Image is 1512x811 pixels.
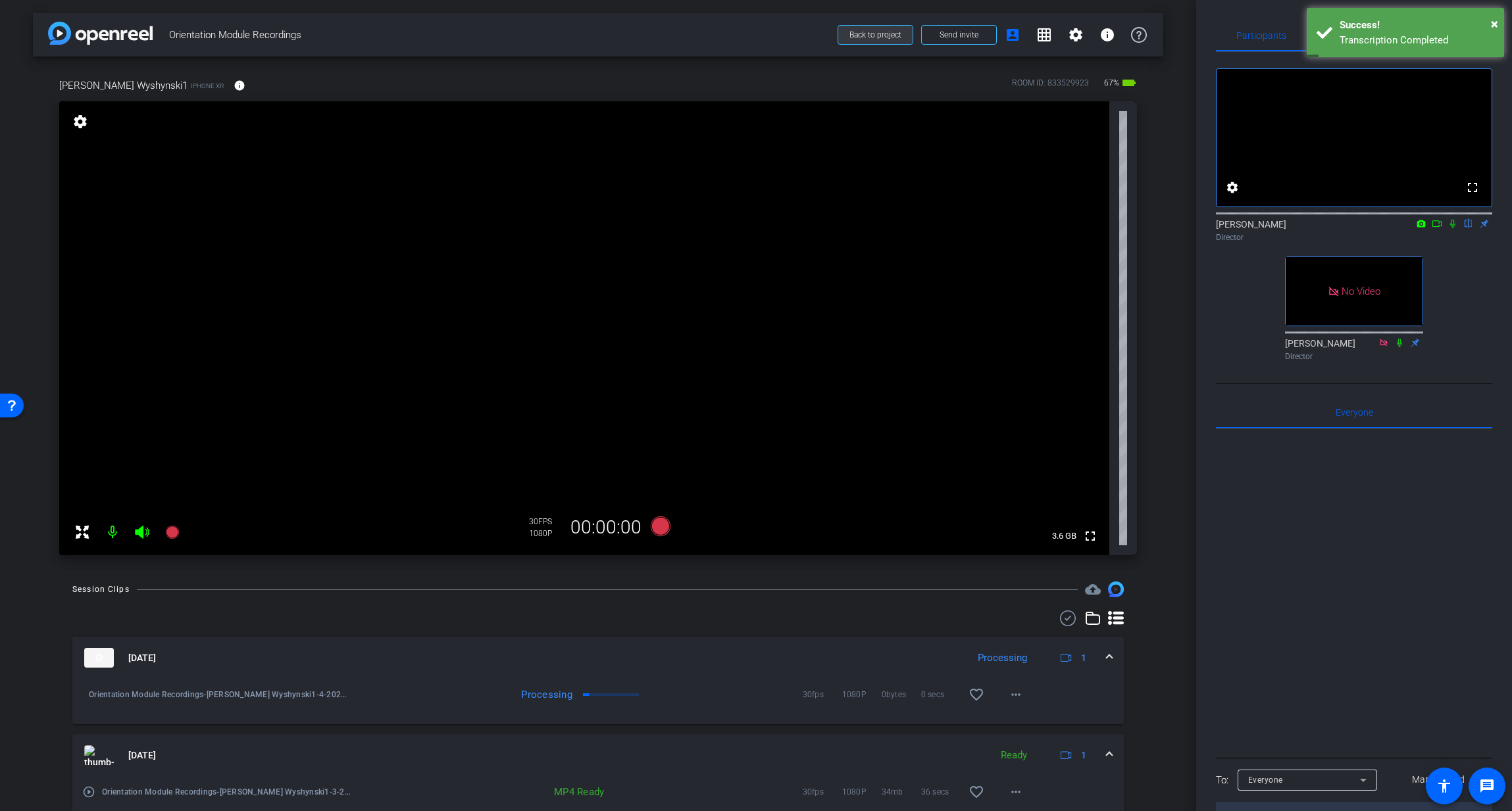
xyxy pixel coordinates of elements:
div: 1080P [529,528,562,539]
mat-icon: more_horiz [1008,687,1024,702]
div: Director [1216,232,1492,243]
span: 67% [1102,72,1121,93]
div: Session Clips [72,583,130,596]
mat-icon: accessibility [1436,778,1452,794]
span: 30fps [803,688,842,701]
span: 1080P [842,688,882,701]
mat-icon: more_horiz [1008,784,1024,800]
div: Ready [994,748,1034,763]
div: Processing [459,688,579,701]
span: Everyone [1248,775,1283,785]
span: Participants [1236,31,1286,40]
span: 1080P [842,785,882,799]
img: Session clips [1108,581,1124,597]
span: Everyone [1336,408,1373,417]
div: Transcription Completed [1340,33,1494,48]
span: × [1491,16,1498,32]
button: Send invite [921,25,997,45]
div: Processing [971,651,1034,666]
span: 34mb [882,785,921,799]
div: To: [1216,773,1228,788]
div: Director [1285,351,1423,362]
mat-icon: account_box [1005,27,1021,43]
mat-icon: grid_on [1036,27,1052,43]
div: [PERSON_NAME] [1285,337,1423,362]
div: Success! [1340,18,1494,33]
div: thumb-nail[DATE]Processing1 [72,679,1124,724]
mat-icon: settings [1068,27,1084,43]
span: Orientation Module Recordings-[PERSON_NAME] Wyshynski1-3-2025-09-11-14-04-11-926-0 [102,785,351,799]
mat-expansion-panel-header: thumb-nail[DATE]Processing1 [72,637,1124,679]
mat-icon: message [1479,778,1495,794]
img: thumb-nail [84,745,114,765]
span: Send invite [940,30,978,40]
button: Mark all read [1385,768,1493,792]
div: 30 [529,516,562,527]
div: ROOM ID: 833529923 [1012,77,1089,96]
span: 0bytes [882,688,921,701]
mat-icon: info [1099,27,1115,43]
img: thumb-nail [84,648,114,668]
mat-icon: cloud_upload [1085,581,1101,597]
span: 0 secs [921,688,961,701]
mat-icon: battery_std [1121,75,1137,91]
span: FPS [538,517,552,526]
span: [DATE] [128,749,156,762]
span: 30fps [803,785,842,799]
span: Mark all read [1412,773,1465,787]
mat-icon: flip [1461,217,1476,229]
mat-icon: favorite_border [969,784,984,800]
span: Destinations for your clips [1085,581,1101,597]
span: Orientation Module Recordings [169,22,830,48]
button: Close [1491,14,1498,34]
span: 1 [1081,651,1086,665]
mat-icon: settings [71,114,89,130]
div: [PERSON_NAME] [1216,218,1492,243]
div: 00:00:00 [562,516,650,539]
mat-icon: fullscreen [1465,180,1480,195]
span: 36 secs [921,785,961,799]
span: No Video [1342,285,1380,297]
mat-icon: fullscreen [1082,528,1098,544]
mat-icon: favorite_border [969,687,984,702]
div: MP4 Ready [491,785,611,799]
span: iPhone XR [191,81,224,91]
img: app-logo [48,22,153,45]
mat-icon: info [234,80,245,91]
mat-expansion-panel-header: thumb-nail[DATE]Ready1 [72,734,1124,776]
span: [PERSON_NAME] Wyshynski1 [59,78,188,93]
span: Orientation Module Recordings-[PERSON_NAME] Wyshynski1-4-2025-09-11-14-06-35-197-0 [89,688,351,701]
button: Back to project [838,25,913,45]
mat-icon: settings [1224,180,1240,195]
span: Back to project [849,30,901,39]
mat-icon: play_circle_outline [82,785,95,799]
span: [DATE] [128,651,156,665]
span: 3.6 GB [1047,528,1081,544]
span: 1 [1081,749,1086,762]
